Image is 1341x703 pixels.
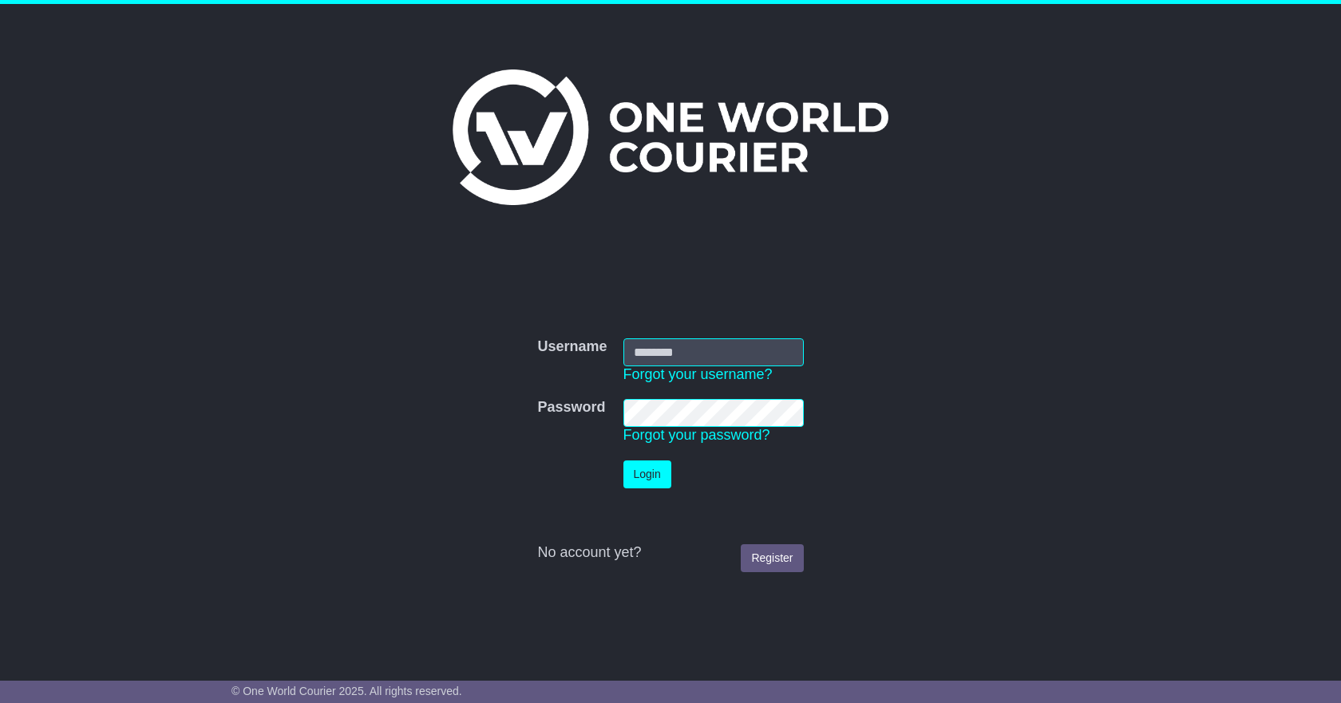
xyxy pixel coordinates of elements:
span: © One World Courier 2025. All rights reserved. [231,685,462,697]
label: Username [537,338,607,356]
a: Forgot your username? [623,366,773,382]
a: Forgot your password? [623,427,770,443]
div: No account yet? [537,544,803,562]
label: Password [537,399,605,417]
a: Register [741,544,803,572]
img: One World [453,69,888,205]
button: Login [623,460,671,488]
